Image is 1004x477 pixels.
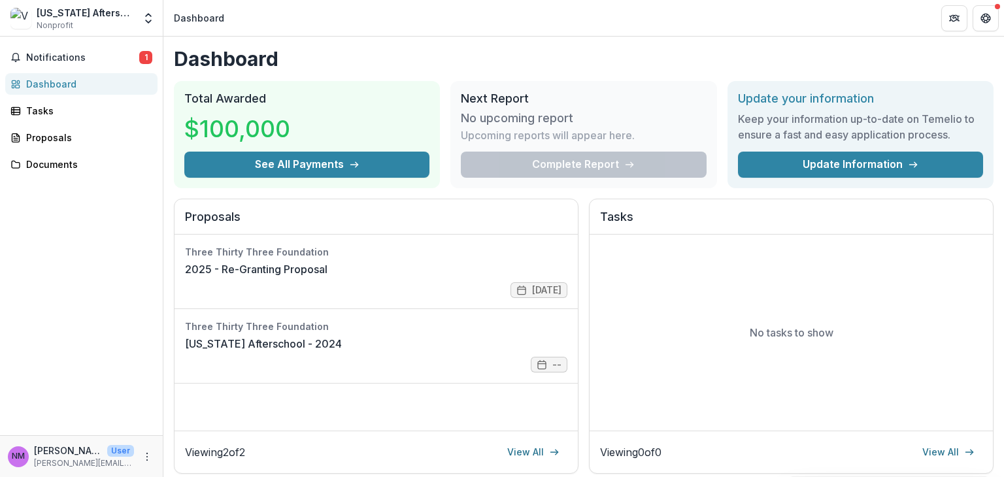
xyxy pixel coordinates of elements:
a: Tasks [5,100,158,122]
button: See All Payments [184,152,429,178]
h3: No upcoming report [461,111,573,125]
button: Partners [941,5,967,31]
div: Tasks [26,104,147,118]
img: Vermont Afterschool [10,8,31,29]
h2: Total Awarded [184,91,429,106]
span: Notifications [26,52,139,63]
h2: Tasks [600,210,982,235]
button: Get Help [973,5,999,31]
p: Upcoming reports will appear here. [461,127,635,143]
a: View All [914,442,982,463]
button: Notifications1 [5,47,158,68]
button: More [139,449,155,465]
div: Dashboard [174,11,224,25]
p: Viewing 0 of 0 [600,444,661,460]
h2: Next Report [461,91,706,106]
button: Open entity switcher [139,5,158,31]
a: Dashboard [5,73,158,95]
h2: Proposals [185,210,567,235]
div: Dashboard [26,77,147,91]
p: No tasks to show [750,325,833,340]
a: Proposals [5,127,158,148]
div: Documents [26,157,147,171]
a: Update Information [738,152,983,178]
a: View All [499,442,567,463]
div: Nicole Miller [12,452,25,461]
p: Viewing 2 of 2 [185,444,245,460]
p: User [107,445,134,457]
h3: Keep your information up-to-date on Temelio to ensure a fast and easy application process. [738,111,983,142]
h2: Update your information [738,91,983,106]
p: [PERSON_NAME][EMAIL_ADDRESS][DOMAIN_NAME] [34,457,134,469]
p: [PERSON_NAME] [34,444,102,457]
nav: breadcrumb [169,8,229,27]
a: 2025 - Re-Granting Proposal [185,261,327,277]
div: Proposals [26,131,147,144]
div: [US_STATE] Afterschool [37,6,134,20]
a: [US_STATE] Afterschool - 2024 [185,336,342,352]
h3: $100,000 [184,111,290,146]
span: 1 [139,51,152,64]
a: Documents [5,154,158,175]
h1: Dashboard [174,47,994,71]
span: Nonprofit [37,20,73,31]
